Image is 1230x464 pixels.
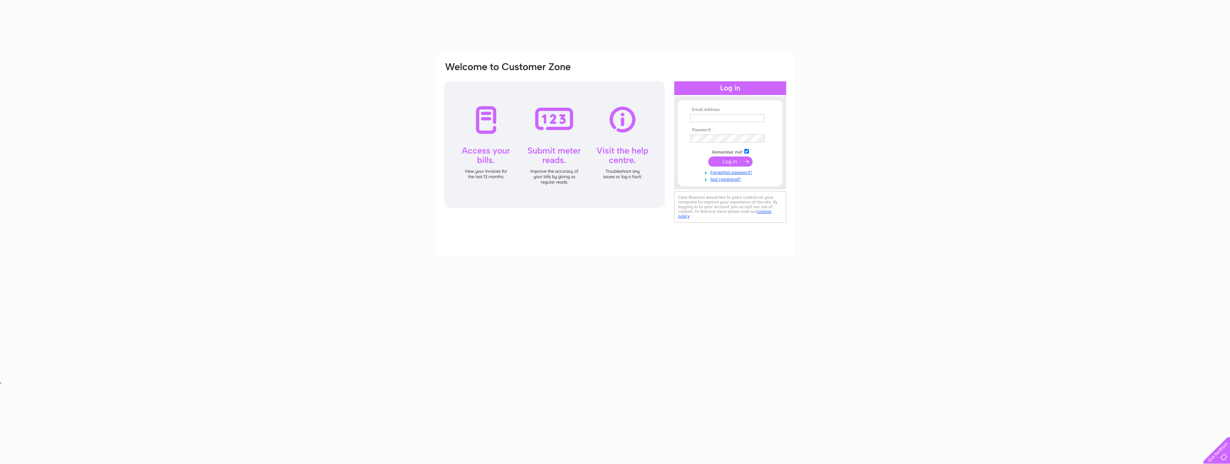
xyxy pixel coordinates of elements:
a: Forgotten password? [690,168,772,175]
input: Submit [708,156,753,167]
div: Clear Business would like to place cookies on your computer to improve your experience of the sit... [674,191,786,223]
th: Email Address: [688,107,772,112]
td: Remember me? [688,148,772,155]
a: Not registered? [690,175,772,182]
th: Password: [688,128,772,133]
a: cookies policy [678,209,771,219]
